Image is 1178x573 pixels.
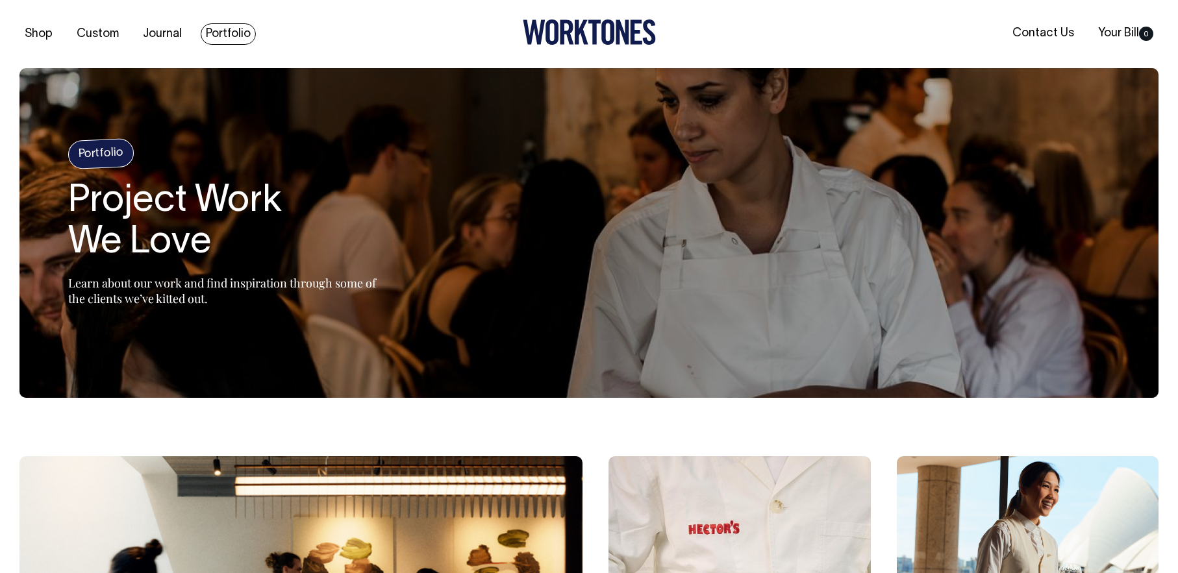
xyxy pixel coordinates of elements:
[71,23,124,45] a: Custom
[68,275,393,306] p: Learn about our work and find inspiration through some of the clients we’ve kitted out.
[1007,23,1079,44] a: Contact Us
[68,138,134,169] h4: Portfolio
[1093,23,1159,44] a: Your Bill0
[1139,27,1153,41] span: 0
[201,23,256,45] a: Portfolio
[19,23,58,45] a: Shop
[68,181,393,264] h1: Project Work We Love
[138,23,187,45] a: Journal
